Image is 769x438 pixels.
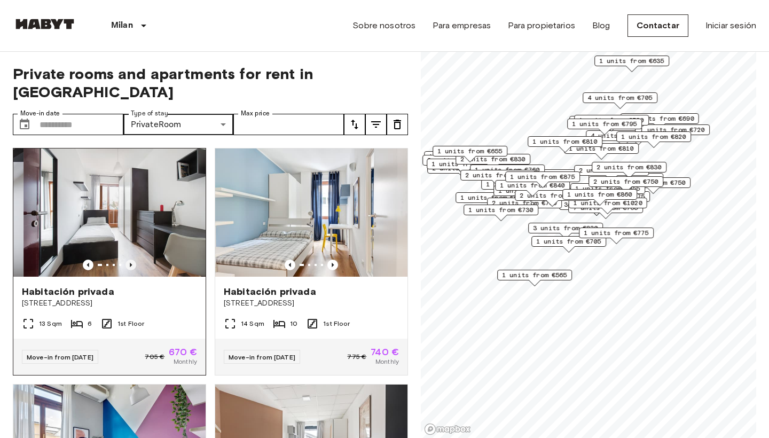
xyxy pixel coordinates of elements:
img: Marketing picture of unit IT-14-034-001-05H [23,148,216,277]
a: Previous imagePrevious imageHabitación privada[STREET_ADDRESS]13 Sqm61st FloorMove-in from [DATE]... [13,148,206,376]
div: Map marker [433,146,507,162]
span: 1 units from €635 [599,56,664,66]
span: 2 units from €625 [427,155,492,165]
span: Private rooms and apartments for rent in [GEOGRAPHIC_DATA] [13,65,408,101]
span: Habitación privada [224,285,316,298]
div: Map marker [569,198,647,214]
span: 2 units from €830 [597,162,662,172]
img: Marketing picture of unit IT-14-035-002-09H [215,148,407,277]
span: 705 € [145,352,164,362]
span: 1 units from €705 [536,237,601,246]
div: Map marker [635,124,710,141]
button: tune [387,114,408,135]
div: Map marker [531,236,606,253]
a: Para empresas [433,19,491,32]
span: 1 units from €1020 [574,198,642,208]
label: Type of stay [131,109,168,118]
span: 1 units from €565 [502,270,567,280]
span: 1st Floor [323,319,350,328]
span: 1st Floor [117,319,144,328]
span: 6 [88,319,92,328]
div: Map marker [456,192,530,209]
span: Habitación privada [22,285,114,298]
button: tune [365,114,387,135]
div: Map marker [470,165,545,181]
div: Map marker [427,159,501,175]
span: 1 units from €695 [431,159,497,169]
a: Iniciar sesión [705,19,756,32]
span: 2 units from €730 [492,198,557,208]
span: Monthly [375,357,399,366]
div: Map marker [481,179,556,195]
button: Choose date [14,114,35,135]
div: Map marker [594,56,669,72]
div: Map marker [562,189,637,206]
span: 1 units from €795 [572,119,637,129]
button: Previous image [327,260,338,270]
div: Map marker [493,185,568,202]
div: PrivateRoom [123,114,234,135]
span: 2 units from €830 [460,154,525,164]
span: [STREET_ADDRESS] [224,298,399,309]
span: 2 units from €775 [580,192,645,201]
span: 2 units from €750 [593,177,658,186]
span: 670 € [169,347,197,357]
span: 2 units from €785 [579,166,644,175]
span: 10 [290,319,297,328]
div: Map marker [574,165,649,182]
span: Move-in from [DATE] [229,353,295,361]
span: 1 units from €810 [569,144,634,153]
div: Map marker [424,151,499,168]
a: Sobre nosotros [352,19,415,32]
div: Map marker [621,113,699,130]
span: 1 units from €810 [532,137,598,146]
p: Milan [111,19,133,32]
div: Map marker [569,116,644,132]
label: Max price [241,109,270,118]
span: 1 units from €820 [621,132,686,142]
span: 1 units from €760 [475,165,540,175]
span: 775 € [347,352,366,362]
span: 3 units from €830 [533,223,598,233]
a: Marketing picture of unit IT-14-035-002-09HPrevious imagePrevious imageHabitación privada[STREET_... [215,148,408,376]
span: 14 Sqm [241,319,264,328]
span: 2 units from €750 [621,178,686,187]
div: Map marker [528,136,602,153]
span: 740 € [371,347,399,357]
div: Map marker [422,155,497,171]
span: 1 units from €695 [429,152,494,161]
button: Previous image [285,260,295,270]
div: Map marker [579,228,654,244]
span: 4 units from €705 [587,93,653,103]
div: Map marker [592,162,666,178]
span: 4 units from €735 [591,131,656,140]
span: 1 units from €655 [437,146,503,156]
a: Blog [592,19,610,32]
a: Mapbox logo [424,423,471,435]
span: 1 units from €730 [468,205,533,215]
div: Map marker [528,223,603,239]
div: Map marker [574,115,649,131]
span: 12 units from €690 [625,114,694,123]
div: Map marker [460,170,535,186]
span: 1 units from €695 [460,193,525,202]
div: Map marker [495,180,570,197]
span: 13 Sqm [39,319,62,328]
label: Move-in date [20,109,60,118]
div: Map marker [505,171,580,188]
span: 1 units from €840 [500,181,565,190]
div: Map marker [616,131,691,148]
div: Map marker [567,119,642,135]
a: Contactar [627,14,688,37]
div: Map marker [515,190,590,207]
span: 1 units from €855 [575,184,640,193]
div: Map marker [464,205,538,221]
span: Move-in from [DATE] [27,353,93,361]
span: 1 units from €775 [584,228,649,238]
span: 1 units from €875 [510,172,575,182]
span: 1 units from €720 [579,115,644,125]
span: [STREET_ADDRESS] [22,298,197,309]
span: 2 units from €685 [465,170,530,180]
button: tune [344,114,365,135]
div: Map marker [583,92,657,109]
